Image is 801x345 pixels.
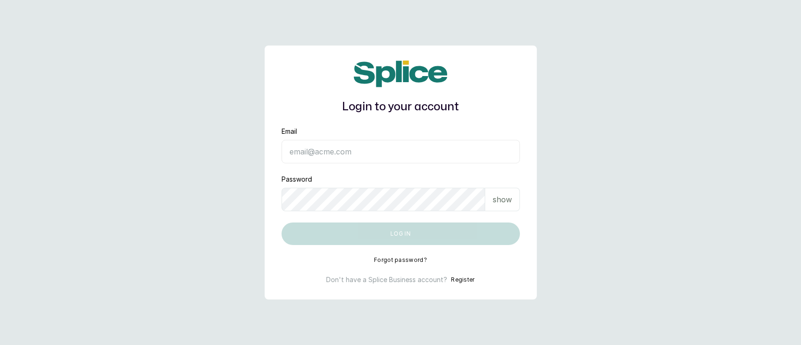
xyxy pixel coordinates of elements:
label: Email [282,127,297,136]
p: Don't have a Splice Business account? [326,275,447,284]
p: show [493,194,512,205]
h1: Login to your account [282,99,520,115]
input: email@acme.com [282,140,520,163]
label: Password [282,175,312,184]
button: Register [451,275,474,284]
button: Forgot password? [374,256,427,264]
button: Log in [282,222,520,245]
